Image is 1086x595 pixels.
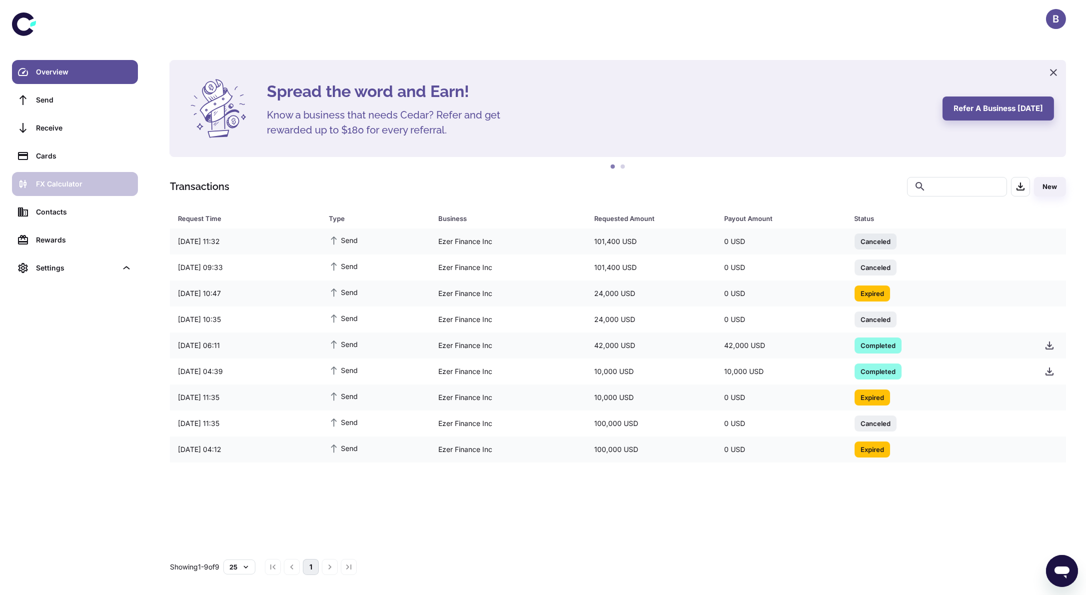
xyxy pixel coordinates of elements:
[170,336,321,355] div: [DATE] 06:11
[178,211,304,225] div: Request Time
[430,258,586,277] div: Ezer Finance Inc
[36,122,132,133] div: Receive
[716,388,846,407] div: 0 USD
[36,178,132,189] div: FX Calculator
[170,232,321,251] div: [DATE] 11:32
[608,162,618,172] button: 1
[223,559,255,574] button: 25
[594,211,699,225] div: Requested Amount
[329,442,358,453] span: Send
[855,262,897,272] span: Canceled
[329,416,358,427] span: Send
[36,262,117,273] div: Settings
[716,362,846,381] div: 10,000 USD
[1046,555,1078,587] iframe: Button to launch messaging window
[178,211,317,225] span: Request Time
[855,392,890,402] span: Expired
[855,236,897,246] span: Canceled
[586,258,716,277] div: 101,400 USD
[586,440,716,459] div: 100,000 USD
[724,211,842,225] span: Payout Amount
[329,211,426,225] span: Type
[12,172,138,196] a: FX Calculator
[12,60,138,84] a: Overview
[303,559,319,575] button: page 1
[36,234,132,245] div: Rewards
[586,388,716,407] div: 10,000 USD
[170,561,219,572] p: Showing 1-9 of 9
[12,256,138,280] div: Settings
[329,338,358,349] span: Send
[36,94,132,105] div: Send
[430,440,586,459] div: Ezer Finance Inc
[267,79,931,103] h4: Spread the word and Earn!
[170,258,321,277] div: [DATE] 09:33
[855,366,902,376] span: Completed
[855,314,897,324] span: Canceled
[855,288,890,298] span: Expired
[170,362,321,381] div: [DATE] 04:39
[329,390,358,401] span: Send
[170,414,321,433] div: [DATE] 11:35
[716,310,846,329] div: 0 USD
[586,336,716,355] div: 42,000 USD
[12,116,138,140] a: Receive
[329,286,358,297] span: Send
[430,284,586,303] div: Ezer Finance Inc
[594,211,712,225] span: Requested Amount
[586,414,716,433] div: 100,000 USD
[716,258,846,277] div: 0 USD
[716,414,846,433] div: 0 USD
[430,362,586,381] div: Ezer Finance Inc
[329,364,358,375] span: Send
[586,232,716,251] div: 101,400 USD
[430,336,586,355] div: Ezer Finance Inc
[329,211,413,225] div: Type
[263,559,358,575] nav: pagination navigation
[170,179,229,194] h1: Transactions
[618,162,628,172] button: 2
[430,414,586,433] div: Ezer Finance Inc
[855,211,1012,225] div: Status
[36,150,132,161] div: Cards
[12,88,138,112] a: Send
[586,362,716,381] div: 10,000 USD
[716,232,846,251] div: 0 USD
[36,66,132,77] div: Overview
[855,340,902,350] span: Completed
[855,418,897,428] span: Canceled
[855,211,1025,225] span: Status
[12,200,138,224] a: Contacts
[170,388,321,407] div: [DATE] 11:35
[267,107,517,137] h5: Know a business that needs Cedar? Refer and get rewarded up to $180 for every referral.
[943,96,1054,120] button: Refer a business [DATE]
[329,312,358,323] span: Send
[12,144,138,168] a: Cards
[724,211,829,225] div: Payout Amount
[1034,177,1066,196] button: New
[1046,9,1066,29] button: B
[586,284,716,303] div: 24,000 USD
[855,444,890,454] span: Expired
[329,260,358,271] span: Send
[586,310,716,329] div: 24,000 USD
[716,440,846,459] div: 0 USD
[12,228,138,252] a: Rewards
[716,284,846,303] div: 0 USD
[170,284,321,303] div: [DATE] 10:47
[716,336,846,355] div: 42,000 USD
[329,234,358,245] span: Send
[170,310,321,329] div: [DATE] 10:35
[170,440,321,459] div: [DATE] 04:12
[430,310,586,329] div: Ezer Finance Inc
[36,206,132,217] div: Contacts
[430,388,586,407] div: Ezer Finance Inc
[430,232,586,251] div: Ezer Finance Inc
